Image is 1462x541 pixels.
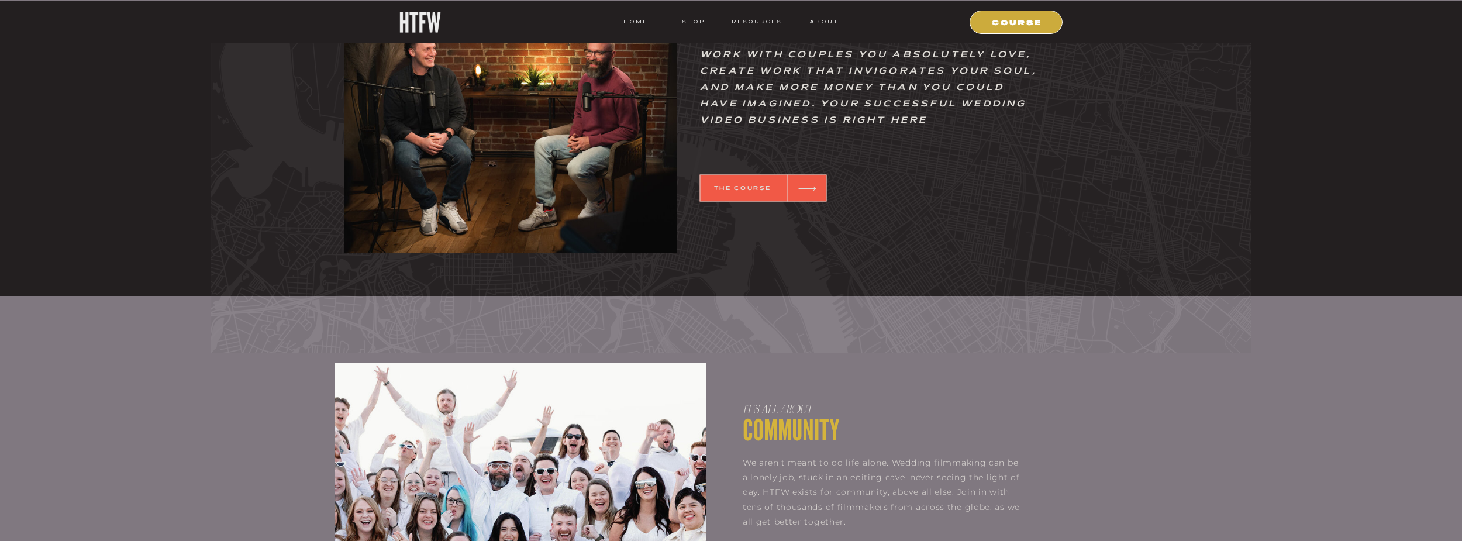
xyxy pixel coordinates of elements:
[705,186,780,191] a: THE COURSE
[743,406,1018,442] p: COMMUNITY
[809,16,839,27] a: ABOUT
[743,404,1018,426] p: IT'S ALL ABOUT
[727,16,782,27] a: resources
[714,186,771,191] b: THE COURSE
[977,16,1057,27] a: COURSE
[623,16,648,27] a: HOME
[743,456,1021,537] p: We aren't meant to do life alone. Wedding filmmaking can be a lonely job, stuck in an editing cav...
[700,51,1037,125] i: Work with couples you absolutely love, create work that invigorates your soul, and make more mone...
[670,16,716,27] a: shop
